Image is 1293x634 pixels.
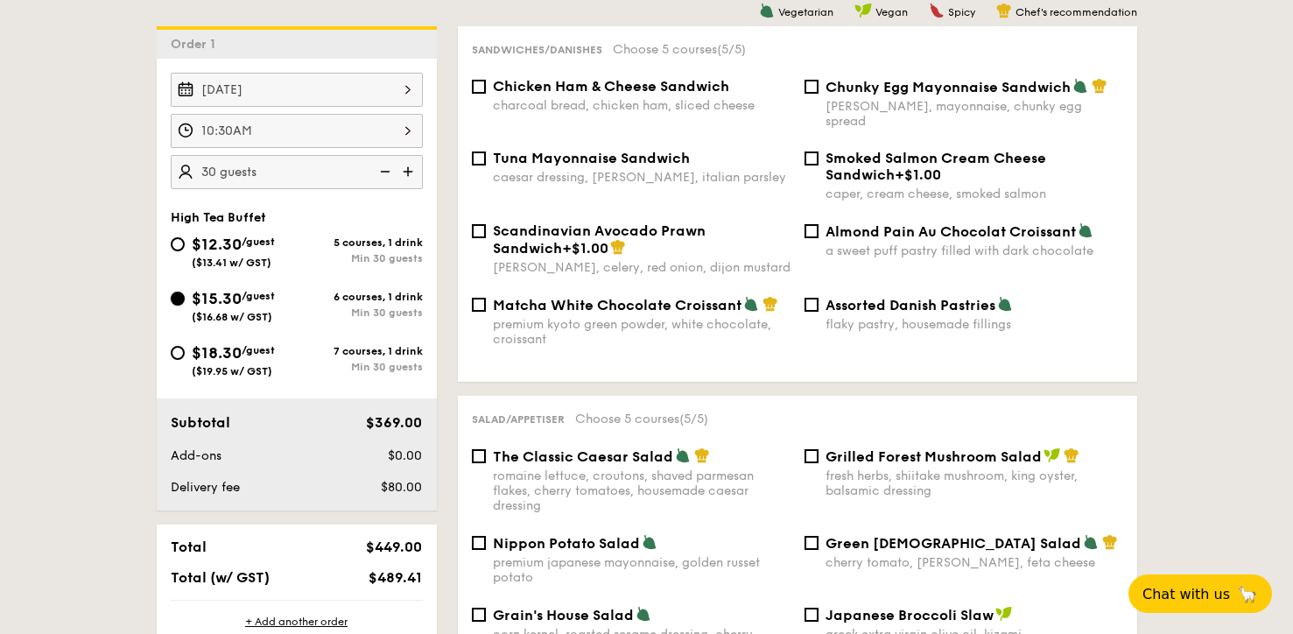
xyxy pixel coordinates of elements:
div: 5 courses, 1 drink [297,236,423,249]
div: premium kyoto green powder, white chocolate, croissant [493,317,791,347]
input: Number of guests [171,155,423,189]
span: +$1.00 [562,240,608,257]
span: Subtotal [171,414,230,431]
span: Total (w/ GST) [171,569,270,586]
span: High Tea Buffet [171,210,266,225]
input: Green [DEMOGRAPHIC_DATA] Saladcherry tomato, [PERSON_NAME], feta cheese [805,536,819,550]
span: Matcha White Chocolate Croissant [493,297,741,313]
span: Sandwiches/Danishes [472,44,602,56]
img: icon-vegetarian.fe4039eb.svg [1083,534,1099,550]
img: icon-chef-hat.a58ddaea.svg [1102,534,1118,550]
span: Grain's House Salad [493,607,634,623]
input: $18.30/guest($19.95 w/ GST)7 courses, 1 drinkMin 30 guests [171,346,185,360]
span: $80.00 [381,480,422,495]
span: Smoked Salmon Cream Cheese Sandwich [826,150,1046,183]
img: icon-vegetarian.fe4039eb.svg [997,296,1013,312]
input: Assorted Danish Pastriesflaky pastry, housemade fillings [805,298,819,312]
input: Nippon Potato Saladpremium japanese mayonnaise, golden russet potato [472,536,486,550]
span: ($13.41 w/ GST) [192,257,271,269]
span: $15.30 [192,289,242,308]
img: icon-chef-hat.a58ddaea.svg [1064,447,1079,463]
span: Vegetarian [778,6,833,18]
span: Delivery fee [171,480,240,495]
img: icon-spicy.37a8142b.svg [929,3,945,18]
img: icon-chef-hat.a58ddaea.svg [610,239,626,255]
span: Tuna Mayonnaise Sandwich [493,150,690,166]
div: cherry tomato, [PERSON_NAME], feta cheese [826,555,1123,570]
span: ($16.68 w/ GST) [192,311,272,323]
img: icon-vegetarian.fe4039eb.svg [675,447,691,463]
input: Grain's House Saladcorn kernel, roasted sesame dressing, cherry tomato [472,608,486,622]
span: Salad/Appetiser [472,413,565,426]
input: Matcha White Chocolate Croissantpremium kyoto green powder, white chocolate, croissant [472,298,486,312]
span: +$1.00 [895,166,941,183]
span: /guest [242,290,275,302]
span: Green [DEMOGRAPHIC_DATA] Salad [826,535,1081,552]
img: icon-vegan.f8ff3823.svg [854,3,872,18]
span: (5/5) [717,42,746,57]
div: fresh herbs, shiitake mushroom, king oyster, balsamic dressing [826,468,1123,498]
span: Chicken Ham & Cheese Sandwich [493,78,729,95]
span: Chef's recommendation [1015,6,1137,18]
div: premium japanese mayonnaise, golden russet potato [493,555,791,585]
input: The Classic Caesar Saladromaine lettuce, croutons, shaved parmesan flakes, cherry tomatoes, house... [472,449,486,463]
span: ($19.95 w/ GST) [192,365,272,377]
span: Add-ons [171,448,221,463]
input: $15.30/guest($16.68 w/ GST)6 courses, 1 drinkMin 30 guests [171,292,185,306]
div: Min 30 guests [297,252,423,264]
div: Min 30 guests [297,306,423,319]
input: Event time [171,114,423,148]
input: Smoked Salmon Cream Cheese Sandwich+$1.00caper, cream cheese, smoked salmon [805,151,819,166]
input: Japanese Broccoli Slawgreek extra virgin olive oil, kizami [PERSON_NAME], yuzu soy-sesame dressing [805,608,819,622]
img: icon-chef-hat.a58ddaea.svg [1092,78,1107,94]
img: icon-vegetarian.fe4039eb.svg [642,534,657,550]
span: Total [171,539,207,555]
div: a sweet puff pastry filled with dark chocolate [826,243,1123,258]
input: Tuna Mayonnaise Sandwichcaesar dressing, [PERSON_NAME], italian parsley [472,151,486,166]
span: Vegan [875,6,908,18]
span: (5/5) [679,412,708,426]
span: $12.30 [192,235,242,254]
div: 7 courses, 1 drink [297,345,423,357]
div: charcoal bread, chicken ham, sliced cheese [493,98,791,113]
input: Almond Pain Au Chocolat Croissanta sweet puff pastry filled with dark chocolate [805,224,819,238]
div: caper, cream cheese, smoked salmon [826,187,1123,201]
div: caesar dressing, [PERSON_NAME], italian parsley [493,170,791,185]
span: Almond Pain Au Chocolat Croissant [826,223,1076,240]
input: Grilled Forest Mushroom Saladfresh herbs, shiitake mushroom, king oyster, balsamic dressing [805,449,819,463]
input: Scandinavian Avocado Prawn Sandwich+$1.00[PERSON_NAME], celery, red onion, dijon mustard [472,224,486,238]
img: icon-vegetarian.fe4039eb.svg [759,3,775,18]
span: The Classic Caesar Salad [493,448,673,465]
img: icon-vegetarian.fe4039eb.svg [1072,78,1088,94]
span: $369.00 [366,414,422,431]
button: Chat with us🦙 [1128,574,1272,613]
div: 6 courses, 1 drink [297,291,423,303]
input: Chunky Egg Mayonnaise Sandwich[PERSON_NAME], mayonnaise, chunky egg spread [805,80,819,94]
div: flaky pastry, housemade fillings [826,317,1123,332]
img: icon-chef-hat.a58ddaea.svg [694,447,710,463]
span: Nippon Potato Salad [493,535,640,552]
span: $0.00 [388,448,422,463]
img: icon-add.58712e84.svg [397,155,423,188]
img: icon-vegan.f8ff3823.svg [995,606,1013,622]
img: icon-reduce.1d2dbef1.svg [370,155,397,188]
img: icon-vegetarian.fe4039eb.svg [636,606,651,622]
span: $489.41 [369,569,422,586]
input: $12.30/guest($13.41 w/ GST)5 courses, 1 drinkMin 30 guests [171,237,185,251]
img: icon-vegetarian.fe4039eb.svg [1078,222,1093,238]
span: Choose 5 courses [613,42,746,57]
span: Japanese Broccoli Slaw [826,607,994,623]
img: icon-vegetarian.fe4039eb.svg [743,296,759,312]
span: Assorted Danish Pastries [826,297,995,313]
div: + Add another order [171,615,423,629]
span: Chat with us [1142,586,1230,602]
img: icon-chef-hat.a58ddaea.svg [762,296,778,312]
img: icon-vegan.f8ff3823.svg [1044,447,1061,463]
span: /guest [242,344,275,356]
span: /guest [242,236,275,248]
span: $449.00 [366,539,422,555]
div: [PERSON_NAME], celery, red onion, dijon mustard [493,260,791,275]
span: Spicy [948,6,975,18]
span: Grilled Forest Mushroom Salad [826,448,1042,465]
span: Chunky Egg Mayonnaise Sandwich [826,79,1071,95]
